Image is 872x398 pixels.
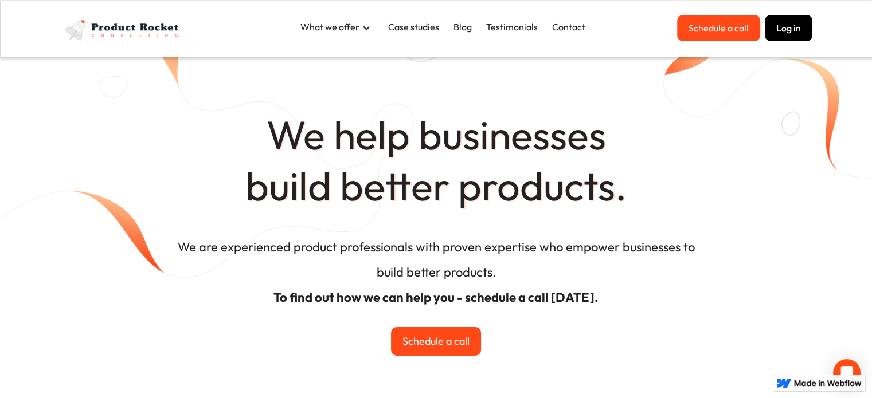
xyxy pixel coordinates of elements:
[546,15,591,39] a: Contact
[833,359,861,387] div: Open Intercom Messenger
[448,15,478,39] a: Blog
[273,285,599,310] strong: To find out how we can help you - schedule a call [DATE].
[677,15,760,41] a: Schedule a call
[794,380,862,387] img: Made in Webflow
[295,15,382,41] div: What we offer
[382,15,445,39] a: Case studies
[61,15,185,45] img: Product Rocket full light logo
[61,15,185,45] a: home
[391,327,481,356] a: Schedule a call
[170,228,703,321] h4: We are experienced product professionals with proven expertise who empower businesses to build be...
[765,15,812,41] button: Log in
[480,15,543,39] a: Testimonials
[300,21,359,33] div: What we offer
